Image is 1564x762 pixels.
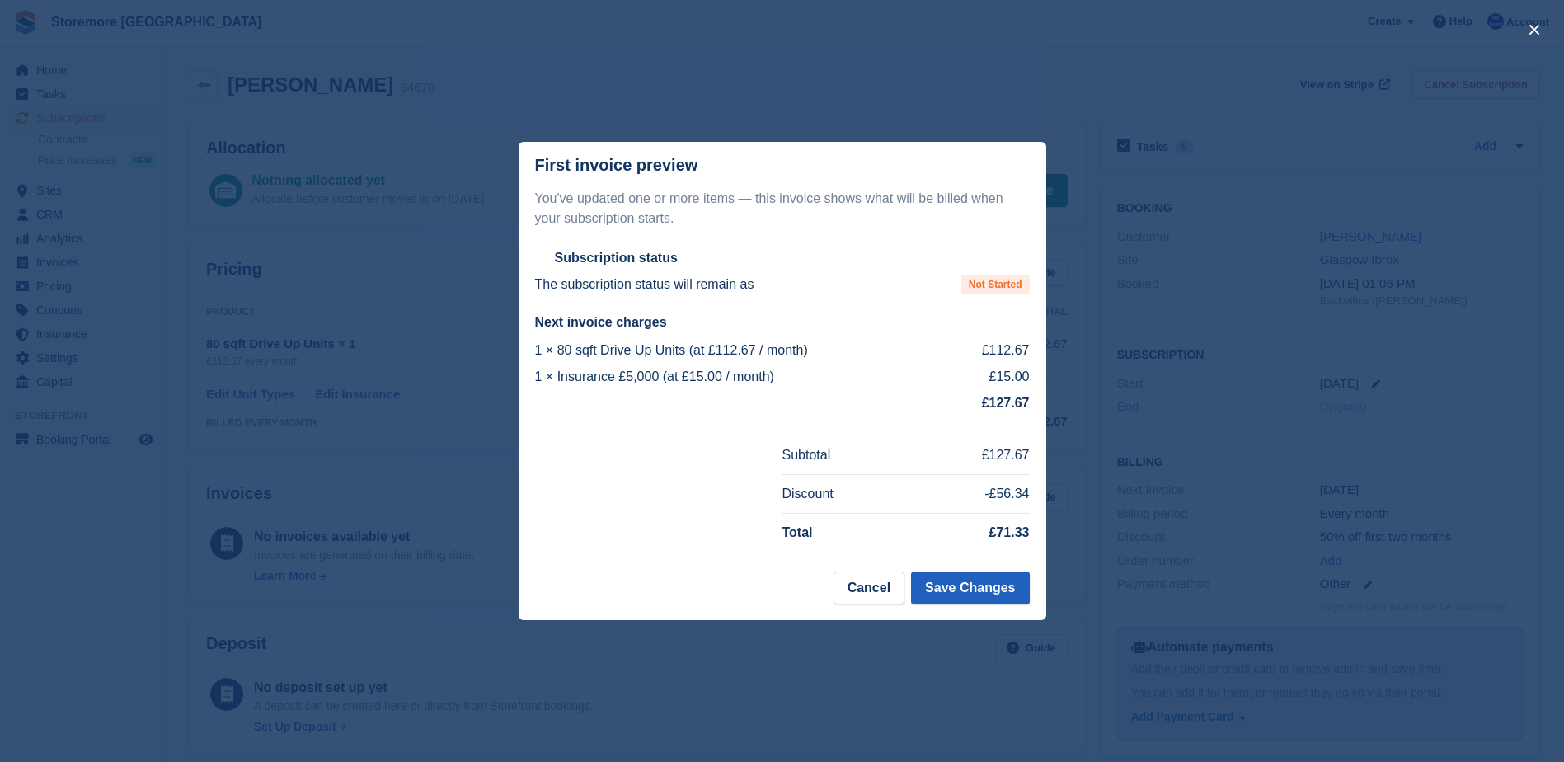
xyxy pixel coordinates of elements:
button: Save Changes [911,571,1029,604]
h2: Next invoice charges [535,314,1030,331]
p: First invoice preview [535,156,698,175]
p: You've updated one or more items — this invoice shows what will be billed when your subscription ... [535,189,1030,228]
td: -£56.34 [910,475,1030,514]
td: 1 × Insurance £5,000 (at £15.00 / month) [535,364,956,390]
h2: Subscription status [555,250,678,266]
p: The subscription status will remain as [535,275,754,294]
button: Cancel [834,571,904,604]
td: Subtotal [782,436,911,474]
button: close [1521,16,1548,43]
td: £112.67 [956,337,1029,364]
strong: £71.33 [989,525,1030,539]
td: £127.67 [910,436,1030,474]
span: Not Started [961,275,1030,294]
td: Discount [782,475,911,514]
td: 1 × 80 sqft Drive Up Units (at £112.67 / month) [535,337,956,364]
td: £15.00 [956,364,1029,390]
strong: Total [782,525,813,539]
strong: £127.67 [982,396,1030,410]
